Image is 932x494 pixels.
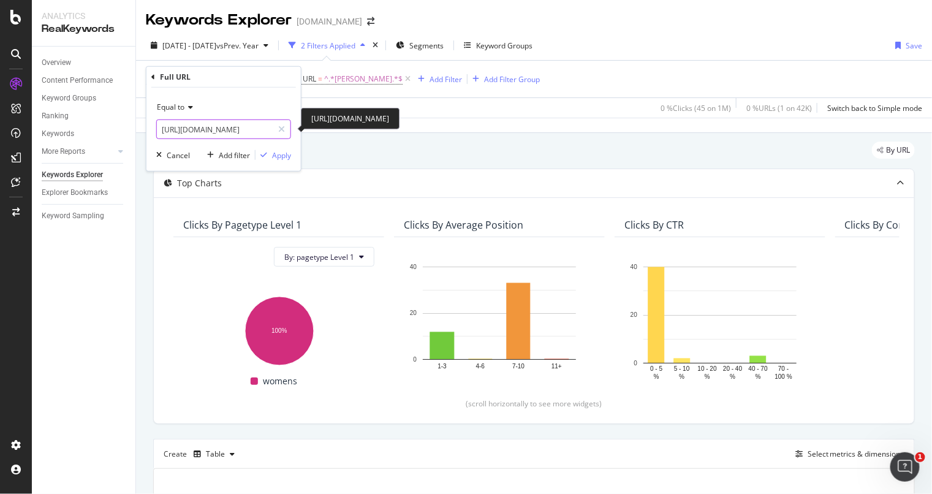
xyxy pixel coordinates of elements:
text: 70 - [778,365,789,372]
span: = [318,74,322,84]
div: Add Filter [430,74,462,85]
a: Keyword Sampling [42,210,127,222]
span: womens [263,374,297,389]
div: Full URL [160,72,191,82]
svg: A chart. [404,260,595,377]
span: By: pagetype Level 1 [284,252,354,262]
text: 20 [410,310,417,317]
text: 11+ [551,363,562,370]
div: Save [906,40,922,51]
div: Keyword Groups [42,92,96,105]
div: Create [164,444,240,464]
span: [DATE] - [DATE] [162,40,216,51]
div: Top Charts [177,177,222,189]
a: More Reports [42,145,115,158]
div: Clicks By Average Position [404,219,523,231]
text: 20 [631,312,638,319]
div: Explorer Bookmarks [42,186,108,199]
button: Segments [391,36,449,55]
button: Add filter [202,149,250,161]
div: [DOMAIN_NAME] [297,15,362,28]
text: 0 [634,360,637,367]
span: Segments [409,40,444,51]
svg: A chart. [183,290,374,367]
div: Clicks By CTR [624,219,684,231]
div: Add filter [219,150,250,160]
button: Keyword Groups [459,36,537,55]
text: 7-10 [512,363,525,370]
div: Content Performance [42,74,113,87]
button: Table [189,444,240,464]
div: Select metrics & dimensions [808,449,904,459]
button: Apply [256,149,291,161]
div: Keyword Groups [476,40,532,51]
text: % [756,373,761,380]
text: 4-6 [476,363,485,370]
button: 2 Filters Applied [284,36,370,55]
text: % [654,373,659,380]
a: Keywords Explorer [42,169,127,181]
div: legacy label [872,142,915,159]
div: More Reports [42,145,85,158]
div: Keywords Explorer [42,169,103,181]
button: Add Filter [413,72,462,86]
span: vs Prev. Year [216,40,259,51]
div: 0 % Clicks ( 45 on 1M ) [661,103,731,113]
div: Ranking [42,110,69,123]
div: Clicks By pagetype Level 1 [183,219,301,231]
span: By URL [886,146,910,154]
div: 2 Filters Applied [301,40,355,51]
span: 1 [915,452,925,462]
button: Add Filter Group [468,72,540,86]
text: 0 - 5 [650,365,662,372]
span: Equal to [157,102,184,112]
a: Ranking [42,110,127,123]
text: % [730,373,735,380]
div: Analytics [42,10,126,22]
div: Table [206,450,225,458]
iframe: Intercom live chat [890,452,920,482]
div: arrow-right-arrow-left [367,17,374,26]
a: Explorer Bookmarks [42,186,127,199]
div: 0 % URLs ( 1 on 42K ) [746,103,812,113]
button: Switch back to Simple mode [822,98,922,118]
text: % [679,373,684,380]
text: 20 - 40 [723,365,743,372]
a: Overview [42,56,127,69]
div: RealKeywords [42,22,126,36]
text: 10 - 20 [698,365,718,372]
button: By: pagetype Level 1 [274,247,374,267]
text: 1-3 [438,363,447,370]
button: Save [890,36,922,55]
text: % [705,373,710,380]
text: 40 - 70 [749,365,768,372]
div: (scroll horizontally to see more widgets) [169,398,900,409]
div: Keyword Sampling [42,210,104,222]
a: Keyword Groups [42,92,127,105]
div: Add Filter Group [484,74,540,85]
div: [URL][DOMAIN_NAME] [301,108,400,129]
div: Keywords Explorer [146,10,292,31]
text: 40 [410,264,417,270]
div: Keywords [42,127,74,140]
text: 100 % [775,373,792,380]
a: Content Performance [42,74,127,87]
button: Cancel [151,149,190,161]
div: times [370,39,381,51]
text: 0 [413,356,417,363]
a: Keywords [42,127,127,140]
div: Cancel [167,150,190,160]
svg: A chart. [624,260,816,382]
button: Select metrics & dimensions [790,447,904,462]
span: Full URL [289,74,316,84]
div: Apply [272,150,291,160]
span: ^.*[PERSON_NAME].*$ [324,70,403,88]
div: Switch back to Simple mode [827,103,922,113]
button: [DATE] - [DATE]vsPrev. Year [146,36,273,55]
text: 5 - 10 [674,365,690,372]
text: 40 [631,264,638,270]
text: 100% [271,328,287,335]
